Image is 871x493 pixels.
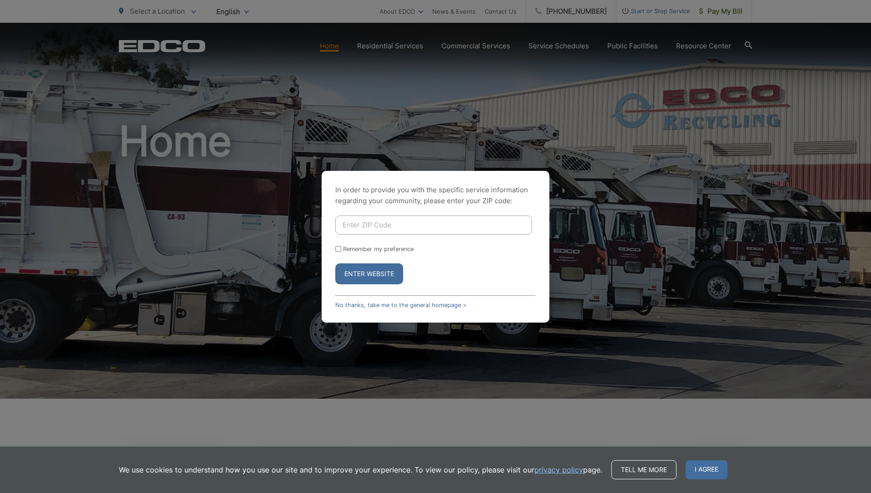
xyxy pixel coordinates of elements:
[611,460,676,479] a: Tell me more
[335,263,403,284] button: Enter Website
[534,464,583,475] a: privacy policy
[119,464,602,475] p: We use cookies to understand how you use our site and to improve your experience. To view our pol...
[335,302,466,308] a: No thanks, take me to the general homepage >
[335,216,532,235] input: Enter ZIP Code
[335,185,536,206] p: In order to provide you with the specific service information regarding your community, please en...
[686,460,728,479] span: I agree
[343,246,414,252] label: Remember my preference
